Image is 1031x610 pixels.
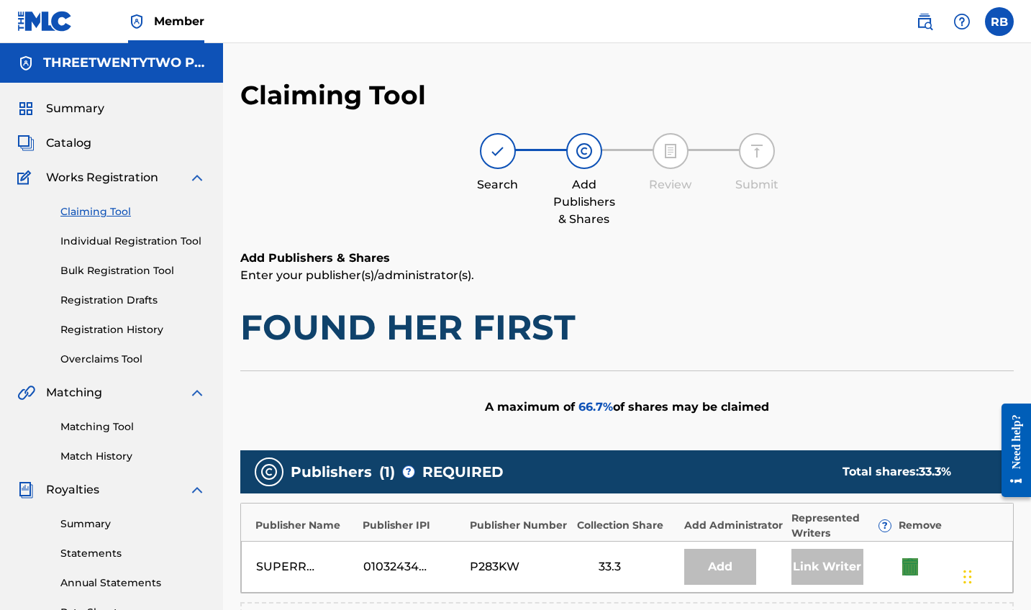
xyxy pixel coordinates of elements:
[963,555,972,598] div: Drag
[916,13,933,30] img: search
[128,13,145,30] img: Top Rightsholder
[255,518,355,533] div: Publisher Name
[17,135,35,152] img: Catalog
[748,142,766,160] img: step indicator icon for Submit
[899,518,999,533] div: Remove
[60,352,206,367] a: Overclaims Tool
[17,11,73,32] img: MLC Logo
[462,176,534,194] div: Search
[60,322,206,337] a: Registration History
[60,575,206,591] a: Annual Statements
[953,13,971,30] img: help
[635,176,707,194] div: Review
[154,13,204,29] span: Member
[577,518,677,533] div: Collection Share
[576,142,593,160] img: step indicator icon for Add Publishers & Shares
[879,520,891,532] span: ?
[46,481,99,499] span: Royalties
[60,234,206,249] a: Individual Registration Tool
[46,384,102,401] span: Matching
[43,55,206,71] h5: THREETWENTYTWO PUBLISHING
[291,461,372,483] span: Publishers
[959,541,1031,610] iframe: Chat Widget
[379,461,395,483] span: ( 1 )
[991,389,1031,512] iframe: Resource Center
[17,100,104,117] a: SummarySummary
[548,176,620,228] div: Add Publishers & Shares
[189,481,206,499] img: expand
[46,169,158,186] span: Works Registration
[662,142,679,160] img: step indicator icon for Review
[363,518,463,533] div: Publisher IPI
[17,100,35,117] img: Summary
[721,176,793,194] div: Submit
[578,400,613,414] span: 66.7 %
[470,518,570,533] div: Publisher Number
[60,449,206,464] a: Match History
[60,516,206,532] a: Summary
[489,142,507,160] img: step indicator icon for Search
[17,481,35,499] img: Royalties
[240,79,426,111] h2: Claiming Tool
[684,518,784,533] div: Add Administrator
[403,466,414,478] span: ?
[17,169,36,186] img: Works Registration
[919,465,951,478] span: 33.3 %
[17,55,35,72] img: Accounts
[60,204,206,219] a: Claiming Tool
[189,384,206,401] img: expand
[60,419,206,434] a: Matching Tool
[60,263,206,278] a: Bulk Registration Tool
[240,250,1014,267] h6: Add Publishers & Shares
[240,267,1014,284] p: Enter your publisher(s)/administrator(s).
[60,293,206,308] a: Registration Drafts
[46,100,104,117] span: Summary
[948,7,976,36] div: Help
[189,169,206,186] img: expand
[260,463,278,481] img: publishers
[910,7,939,36] a: Public Search
[60,546,206,561] a: Statements
[46,135,91,152] span: Catalog
[17,384,35,401] img: Matching
[240,306,1014,349] h1: FOUND HER FIRST
[791,511,891,541] div: Represented Writers
[422,461,504,483] span: REQUIRED
[17,135,91,152] a: CatalogCatalog
[240,370,1014,443] div: A maximum of of shares may be claimed
[842,463,985,481] div: Total shares:
[985,7,1014,36] div: User Menu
